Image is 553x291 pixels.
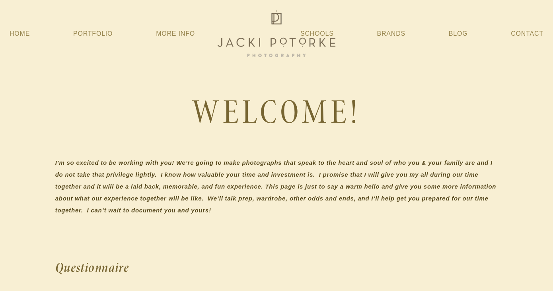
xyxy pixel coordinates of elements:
h2: Questionnaire [55,255,498,279]
img: Jacki Potorke Sacramento Family Photographer [213,8,340,59]
h1: WELCOME! [55,91,498,133]
em: I’m so excited to be working with you! We’re going to make photographs that speak to the heart an... [55,159,498,214]
a: More Info [156,27,195,41]
a: Home [10,27,30,41]
a: Contact [511,27,543,41]
a: Brands [377,27,405,41]
a: Schools [300,27,334,41]
a: Portfolio [73,30,113,37]
a: Blog [449,27,468,41]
